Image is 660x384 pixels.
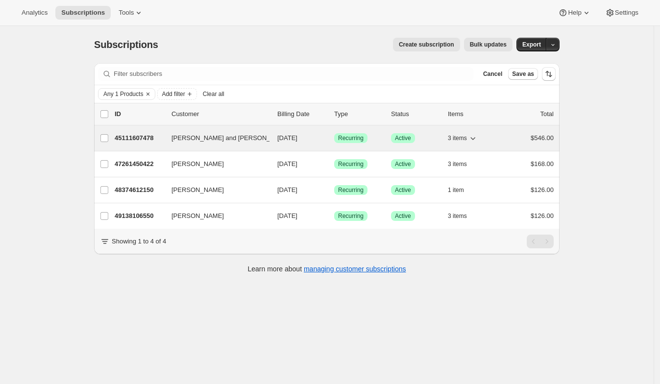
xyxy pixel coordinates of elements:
span: Save as [512,70,534,78]
span: Recurring [338,212,364,220]
span: $546.00 [531,134,554,142]
div: 49138106550[PERSON_NAME][DATE]SuccessRecurringSuccessActive3 items$126.00 [115,209,554,223]
span: Create subscription [399,41,454,48]
button: [PERSON_NAME] [166,182,264,198]
span: Cancel [483,70,502,78]
button: Help [552,6,597,20]
button: Clear all [199,88,228,100]
p: Showing 1 to 4 of 4 [112,237,166,246]
span: Recurring [338,134,364,142]
span: Settings [615,9,638,17]
div: IDCustomerBilling DateTypeStatusItemsTotal [115,109,554,119]
span: Active [395,186,411,194]
span: [DATE] [277,160,297,168]
span: Add filter [162,90,185,98]
button: 1 item [448,183,475,197]
button: Settings [599,6,644,20]
span: Export [522,41,541,48]
p: Billing Date [277,109,326,119]
span: $168.00 [531,160,554,168]
button: Tools [113,6,149,20]
p: ID [115,109,164,119]
button: 3 items [448,131,478,145]
button: Subscriptions [55,6,111,20]
span: Tools [119,9,134,17]
button: 3 items [448,157,478,171]
span: $126.00 [531,212,554,219]
span: Active [395,160,411,168]
button: Clear [143,89,153,99]
div: 45111607478[PERSON_NAME] and [PERSON_NAME][DATE]SuccessRecurringSuccessActive3 items$546.00 [115,131,554,145]
span: Analytics [22,9,48,17]
button: Any 1 Products [98,89,143,99]
span: 3 items [448,134,467,142]
nav: Pagination [527,235,554,248]
span: Active [395,134,411,142]
span: $126.00 [531,186,554,193]
span: [DATE] [277,134,297,142]
p: Customer [171,109,269,119]
p: 48374612150 [115,185,164,195]
button: Save as [508,68,538,80]
p: 47261450422 [115,159,164,169]
span: Active [395,212,411,220]
span: [PERSON_NAME] [171,211,224,221]
span: [PERSON_NAME] [171,185,224,195]
span: [DATE] [277,186,297,193]
div: Type [334,109,383,119]
p: 45111607478 [115,133,164,143]
a: managing customer subscriptions [304,265,406,273]
div: 47261450422[PERSON_NAME][DATE]SuccessRecurringSuccessActive3 items$168.00 [115,157,554,171]
span: Help [568,9,581,17]
p: Total [540,109,554,119]
span: [PERSON_NAME] [171,159,224,169]
span: 3 items [448,160,467,168]
span: Clear all [203,90,224,98]
button: [PERSON_NAME] [166,208,264,224]
button: Create subscription [393,38,460,51]
span: Subscriptions [61,9,105,17]
span: 1 item [448,186,464,194]
span: [PERSON_NAME] and [PERSON_NAME] [171,133,291,143]
button: [PERSON_NAME] and [PERSON_NAME] [166,130,264,146]
input: Filter subscribers [114,67,473,81]
button: Add filter [157,88,196,100]
p: Status [391,109,440,119]
button: Sort the results [542,67,556,81]
span: Bulk updates [470,41,507,48]
span: 3 items [448,212,467,220]
button: Bulk updates [464,38,513,51]
span: [DATE] [277,212,297,219]
button: 3 items [448,209,478,223]
span: Subscriptions [94,39,158,50]
div: Items [448,109,497,119]
span: Recurring [338,186,364,194]
span: Any 1 Products [103,90,143,98]
span: Recurring [338,160,364,168]
button: [PERSON_NAME] [166,156,264,172]
button: Analytics [16,6,53,20]
button: Export [516,38,547,51]
div: 48374612150[PERSON_NAME][DATE]SuccessRecurringSuccessActive1 item$126.00 [115,183,554,197]
button: Cancel [479,68,506,80]
p: Learn more about [248,264,406,274]
p: 49138106550 [115,211,164,221]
